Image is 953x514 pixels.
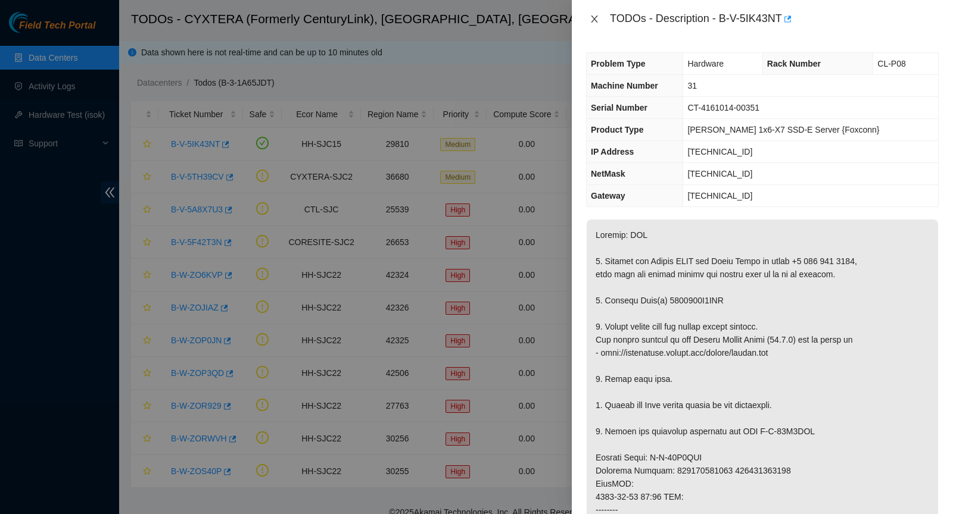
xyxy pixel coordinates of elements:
span: NetMask [591,169,625,178]
span: Gateway [591,191,625,200]
span: [PERSON_NAME] 1x6-X7 SSD-E Server {Foxconn} [687,125,879,134]
span: CT-4161014-00351 [687,103,759,112]
span: Problem Type [591,59,646,68]
button: Close [586,14,603,25]
span: IP Address [591,147,634,156]
span: [TECHNICAL_ID] [687,169,752,178]
span: Hardware [687,59,724,68]
div: TODOs - Description - B-V-5IK43NT [610,10,939,29]
span: Rack Number [767,59,821,68]
span: close [590,14,599,24]
span: Serial Number [591,103,647,112]
span: Machine Number [591,81,658,90]
span: CL-P08 [877,59,905,68]
span: 31 [687,81,697,90]
span: Product Type [591,125,643,134]
span: [TECHNICAL_ID] [687,191,752,200]
span: [TECHNICAL_ID] [687,147,752,156]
